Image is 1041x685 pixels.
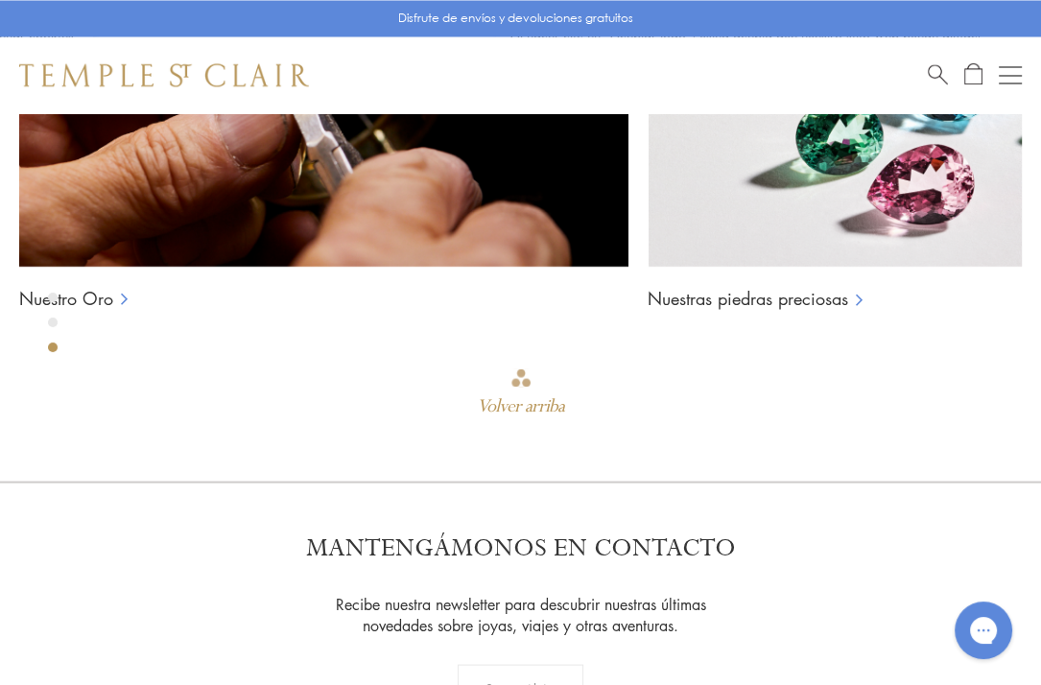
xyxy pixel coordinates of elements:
[477,393,564,417] font: Volver arriba
[336,593,706,635] font: Recibe nuestra newsletter para descubrir nuestras últimas novedades sobre joyas, viajes y otras a...
[398,11,633,25] font: Disfrute de envíos y devoluciones gratuitos
[928,62,948,86] a: Buscar
[964,62,982,86] a: Bolsa de compras abierta
[19,63,309,86] img: Templo de Santa Clara
[19,286,113,309] a: Nuestro Oro
[999,63,1022,86] button: Abrir navegación
[48,288,58,367] div: Navegación por la galería de productos
[306,531,736,564] font: MANTENGÁMONOS EN CONTACTO
[945,595,1022,666] iframe: Gorgias, mensajería de chat en vivo
[648,286,848,309] a: Nuestras piedras preciosas
[477,366,564,423] div: Ir arriba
